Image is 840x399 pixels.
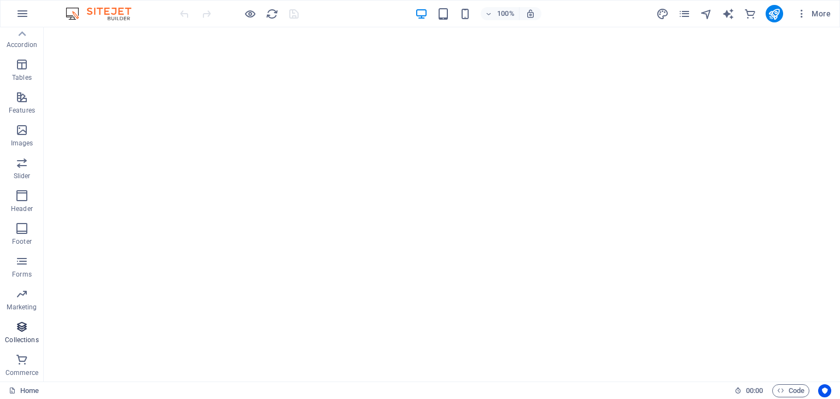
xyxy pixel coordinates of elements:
p: Tables [12,73,32,82]
span: 00 00 [746,384,763,397]
p: Footer [12,237,32,246]
i: Design (Ctrl+Alt+Y) [656,8,669,20]
h6: 100% [497,7,515,20]
img: Editor Logo [63,7,145,20]
p: Slider [14,172,31,180]
p: Collections [5,336,38,344]
button: commerce [744,7,757,20]
p: Images [11,139,33,148]
button: navigator [700,7,713,20]
i: Navigator [700,8,713,20]
p: Accordion [7,40,37,49]
button: pages [678,7,691,20]
p: Features [9,106,35,115]
p: Forms [12,270,32,279]
a: Click to cancel selection. Double-click to open Pages [9,384,39,397]
button: Usercentrics [818,384,831,397]
h6: Session time [734,384,763,397]
i: Pages (Ctrl+Alt+S) [678,8,691,20]
span: : [754,386,755,395]
i: AI Writer [722,8,734,20]
button: More [792,5,835,22]
i: Reload page [266,8,278,20]
p: Header [11,204,33,213]
span: More [796,8,831,19]
p: Marketing [7,303,37,312]
button: text_generator [722,7,735,20]
i: Publish [768,8,780,20]
button: reload [265,7,278,20]
button: 100% [481,7,520,20]
i: Commerce [744,8,756,20]
i: On resize automatically adjust zoom level to fit chosen device. [526,9,535,19]
button: Click here to leave preview mode and continue editing [243,7,256,20]
button: publish [766,5,783,22]
button: Code [772,384,809,397]
span: Code [777,384,804,397]
button: design [656,7,669,20]
p: Commerce [5,368,38,377]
